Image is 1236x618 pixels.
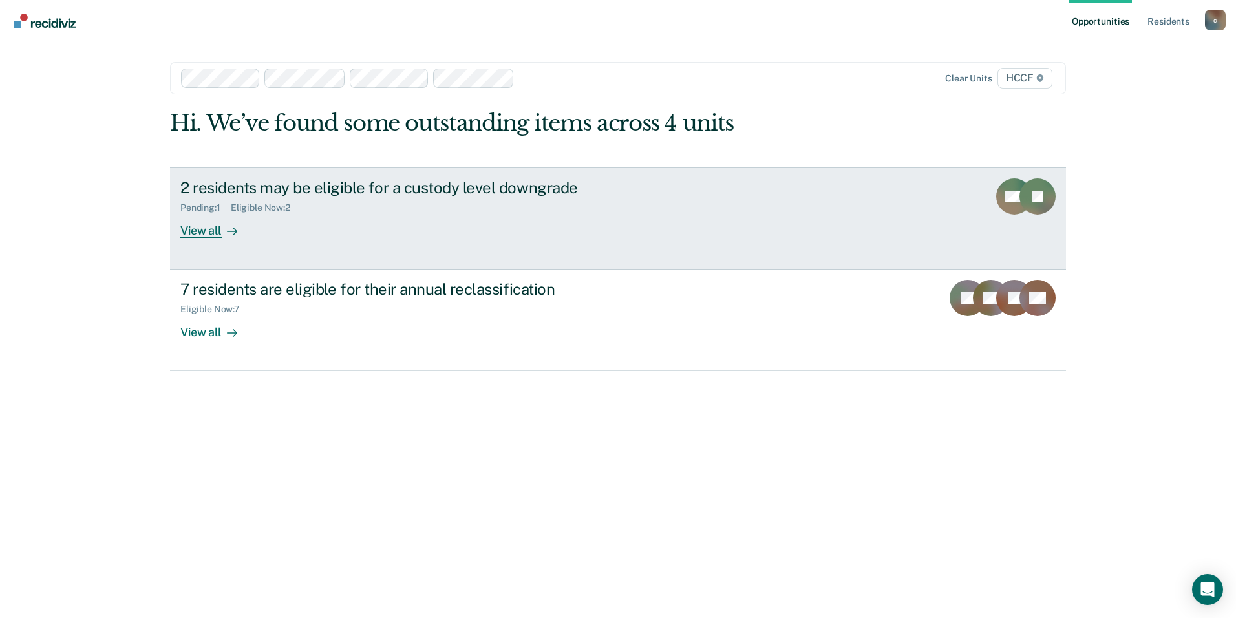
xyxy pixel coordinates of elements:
[945,73,992,84] div: Clear units
[1192,574,1223,605] div: Open Intercom Messenger
[997,68,1052,89] span: HCCF
[180,315,253,340] div: View all
[180,202,231,213] div: Pending : 1
[180,213,253,238] div: View all
[1205,10,1226,30] div: c
[14,14,76,28] img: Recidiviz
[1205,10,1226,30] button: Profile dropdown button
[180,280,634,299] div: 7 residents are eligible for their annual reclassification
[170,167,1066,270] a: 2 residents may be eligible for a custody level downgradePending:1Eligible Now:2View all
[170,270,1066,371] a: 7 residents are eligible for their annual reclassificationEligible Now:7View all
[231,202,301,213] div: Eligible Now : 2
[180,304,250,315] div: Eligible Now : 7
[170,110,887,136] div: Hi. We’ve found some outstanding items across 4 units
[180,178,634,197] div: 2 residents may be eligible for a custody level downgrade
